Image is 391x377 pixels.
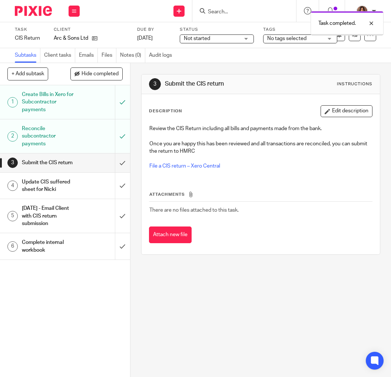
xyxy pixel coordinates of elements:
h1: Submit the CIS return [22,157,79,168]
button: Attach new file [149,226,192,243]
span: [DATE] [137,36,153,41]
div: Instructions [337,81,372,87]
h1: Complete internal workbook [22,237,79,256]
label: Task [15,27,44,33]
div: 6 [7,241,18,252]
h1: Submit the CIS return [165,80,276,88]
p: Arc & Sons Ltd [54,34,88,42]
span: There are no files attached to this task. [149,208,239,213]
h1: Update CIS suffered sheet for Nicki [22,176,79,195]
h1: [DATE] - Email Client with CIS return submission [22,203,79,229]
span: Hide completed [82,71,119,77]
div: 4 [7,181,18,191]
span: Attachments [149,192,185,196]
label: Status [180,27,254,33]
p: Review the CIS Return including all bills and payments made from the bank. [149,125,372,132]
p: Once you are happy this has been reviewed and all transactions are reconciled, you can submit the... [149,140,372,155]
img: Pixie [15,6,52,16]
button: Hide completed [70,67,123,80]
div: 5 [7,211,18,221]
h1: Create Bills in Xero for Subcontractor payments [22,89,79,115]
button: Edit description [321,105,372,117]
div: 3 [149,78,161,90]
p: Task completed. [318,20,356,27]
span: No tags selected [267,36,306,41]
div: 3 [7,158,18,168]
div: 1 [7,97,18,108]
a: Client tasks [44,48,75,63]
button: + Add subtask [7,67,48,80]
a: File a CIS return – Xero Central [149,163,220,169]
a: Notes (0) [120,48,145,63]
label: Due by [137,27,170,33]
span: Not started [184,36,210,41]
a: Subtasks [15,48,40,63]
h1: Reconcile subcontractor payments [22,123,79,149]
a: Emails [79,48,98,63]
a: Files [102,48,116,63]
div: 2 [7,131,18,142]
div: CIS Return [15,34,44,42]
a: Audit logs [149,48,176,63]
img: Headshot.jpg [356,5,368,17]
p: Description [149,108,182,114]
label: Client [54,27,128,33]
